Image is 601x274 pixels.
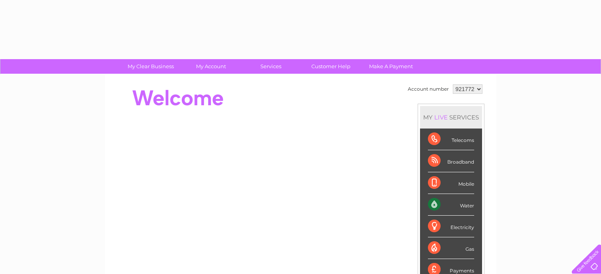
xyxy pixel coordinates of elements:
[358,59,424,74] a: Make A Payment
[420,106,482,129] div: MY SERVICES
[433,114,449,121] div: LIVE
[428,216,474,237] div: Electricity
[428,150,474,172] div: Broadband
[428,194,474,216] div: Water
[298,59,364,74] a: Customer Help
[428,129,474,150] div: Telecoms
[406,82,451,96] td: Account number
[428,237,474,259] div: Gas
[178,59,243,74] a: My Account
[238,59,303,74] a: Services
[428,172,474,194] div: Mobile
[118,59,183,74] a: My Clear Business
